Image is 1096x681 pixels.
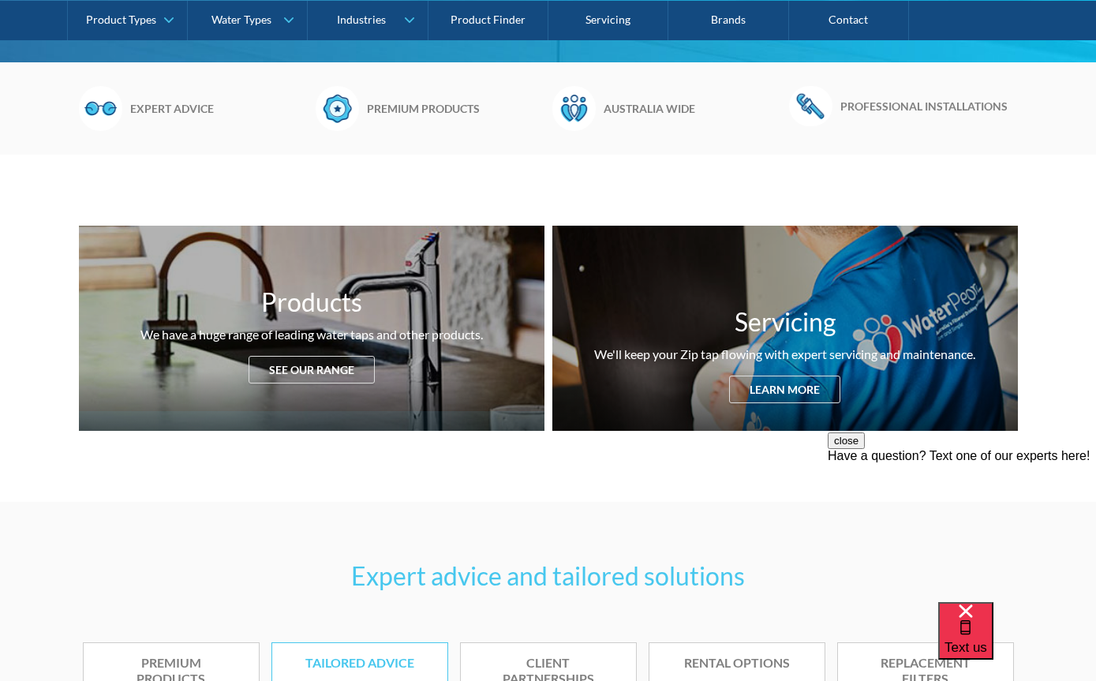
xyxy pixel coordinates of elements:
[828,432,1096,622] iframe: podium webchat widget prompt
[594,345,975,364] div: We'll keep your Zip tap flowing with expert servicing and maintenance.
[296,655,424,672] div: Tailored advice
[789,86,832,125] img: Wrench
[552,86,596,130] img: Waterpeople Symbol
[86,13,156,26] div: Product Types
[735,303,836,341] h3: Servicing
[261,283,362,321] h3: Products
[211,13,271,26] div: Water Types
[729,376,840,403] div: Learn more
[140,325,483,344] div: We have a huge range of leading water taps and other products.
[249,356,375,384] div: See our range
[938,602,1096,681] iframe: podium webchat widget bubble
[83,557,1014,595] h3: Expert advice and tailored solutions
[79,86,122,130] img: Glasses
[552,226,1018,431] a: ServicingWe'll keep your Zip tap flowing with expert servicing and maintenance.Learn more
[367,100,544,117] h6: Premium products
[79,226,544,431] a: ProductsWe have a huge range of leading water taps and other products.See our range
[130,100,308,117] h6: Expert advice
[840,98,1018,114] h6: Professional installations
[604,100,781,117] h6: Australia wide
[316,86,359,130] img: Badge
[337,13,386,26] div: Industries
[673,655,801,672] div: Rental options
